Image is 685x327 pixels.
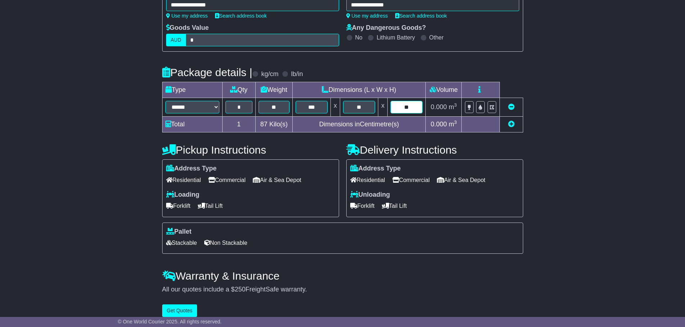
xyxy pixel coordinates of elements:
a: Use my address [166,13,208,19]
td: x [378,98,388,117]
span: Stackable [166,237,197,248]
span: 87 [260,121,268,128]
a: Search address book [395,13,447,19]
td: Dimensions in Centimetre(s) [292,117,426,132]
label: Pallet [166,228,192,236]
label: kg/cm [261,70,278,78]
span: Forklift [350,200,375,211]
span: 0.000 [431,103,447,111]
span: m [449,103,457,111]
h4: Pickup Instructions [162,144,339,156]
h4: Warranty & Insurance [162,270,523,282]
td: Weight [256,82,293,98]
span: © One World Courier 2025. All rights reserved. [118,319,222,324]
label: Any Dangerous Goods? [346,24,426,32]
span: Forklift [166,200,191,211]
span: 250 [235,286,246,293]
span: Residential [350,174,385,186]
td: Qty [222,82,256,98]
span: Air & Sea Depot [437,174,485,186]
label: Unloading [350,191,390,199]
sup: 3 [454,102,457,108]
td: Volume [426,82,462,98]
label: AUD [166,34,186,46]
h4: Delivery Instructions [346,144,523,156]
label: Lithium Battery [376,34,415,41]
h4: Package details | [162,66,252,78]
span: Tail Lift [382,200,407,211]
span: Commercial [208,174,246,186]
td: Total [162,117,222,132]
sup: 3 [454,120,457,125]
label: Other [429,34,444,41]
td: 1 [222,117,256,132]
label: lb/in [291,70,303,78]
span: 0.000 [431,121,447,128]
a: Remove this item [508,103,515,111]
label: No [355,34,362,41]
td: Type [162,82,222,98]
label: Loading [166,191,200,199]
span: Residential [166,174,201,186]
td: Dimensions (L x W x H) [292,82,426,98]
span: m [449,121,457,128]
label: Goods Value [166,24,209,32]
td: x [330,98,340,117]
div: All our quotes include a $ FreightSafe warranty. [162,286,523,294]
a: Search address book [215,13,267,19]
label: Address Type [350,165,401,173]
a: Use my address [346,13,388,19]
span: Air & Sea Depot [253,174,301,186]
button: Get Quotes [162,304,197,317]
td: Kilo(s) [256,117,293,132]
span: Commercial [392,174,430,186]
a: Add new item [508,121,515,128]
span: Non Stackable [204,237,247,248]
span: Tail Lift [198,200,223,211]
label: Address Type [166,165,217,173]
